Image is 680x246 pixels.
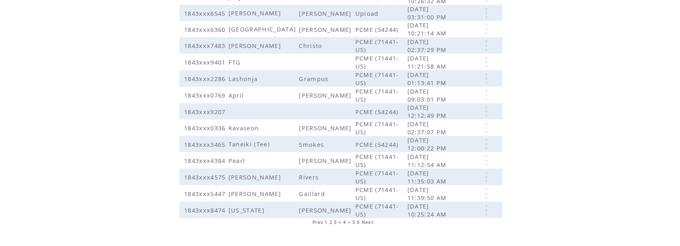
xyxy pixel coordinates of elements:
a: Prev [313,219,323,225]
span: [US_STATE] [229,206,267,214]
span: [DATE] 09:03:01 PM [407,87,449,103]
span: 1843xxx6545 [184,9,228,17]
span: [PERSON_NAME] [229,173,283,181]
span: [DATE] 12:12:49 PM [407,103,449,119]
span: Upload [355,9,381,17]
span: 1843xxx6360 [184,25,228,33]
span: Grampus [299,75,330,83]
span: 1843xxx7483 [184,42,228,50]
span: PCME (54244) [355,140,401,148]
a: Next [362,219,374,225]
a: 1 [325,219,327,225]
span: PCME (71441-US) [355,152,399,169]
span: 1843xxx5447 [184,190,228,198]
span: 1843xxx0336 [184,124,228,132]
span: [DATE] 11:35:03 AM [407,169,449,185]
span: PCME (71441-US) [355,38,399,54]
span: [PERSON_NAME] [299,91,353,99]
span: PCME (71441-US) [355,54,399,70]
span: 1843xxx0769 [184,91,228,99]
span: PCME (54244) [355,25,401,33]
a: 5 [353,219,355,225]
span: 1843xxx4384 [184,156,228,165]
span: [DATE] 02:37:29 PM [407,38,449,54]
span: PCME (71441-US) [355,120,399,136]
span: Kavaseon [229,124,261,132]
span: [PERSON_NAME] [299,124,353,132]
a: 3 [334,219,337,225]
span: PCME (71441-US) [355,71,399,87]
span: 1843xxx9401 [184,58,228,66]
a: 6 [357,219,360,225]
span: [PERSON_NAME] [229,42,283,50]
span: Christo [299,42,324,50]
span: PCME (71441-US) [355,202,399,218]
span: 1843xxx3465 [184,140,228,148]
span: [DATE] 10:21:14 AM [407,21,449,37]
span: [DATE] 11:21:58 AM [407,54,449,70]
span: 1843xxx9207 [184,108,228,116]
span: Pearl [229,156,248,165]
span: [DATE] 03:31:00 PM [407,5,449,21]
span: [PERSON_NAME] [229,190,283,198]
span: [DATE] 12:00:22 PM [407,136,449,152]
span: 1843xxx8474 [184,206,228,214]
span: [GEOGRAPHIC_DATA] [229,25,298,33]
span: [DATE] 01:13:41 PM [407,71,449,87]
span: FTG [229,58,243,66]
span: Taneiki (Tee) [229,140,272,148]
span: < 4 > [338,219,351,225]
span: PCME (71441-US) [355,186,399,202]
span: Lashonja [229,75,260,83]
span: PCME (71441-US) [355,169,399,185]
span: [PERSON_NAME] [299,206,353,214]
span: Smokes [299,140,326,148]
span: [DATE] 11:12:54 AM [407,152,449,169]
span: [PERSON_NAME] [229,9,283,17]
a: 2 [330,219,332,225]
span: [PERSON_NAME] [299,9,353,17]
span: 1843xxx4575 [184,173,228,181]
span: April [229,91,246,99]
span: [PERSON_NAME] [299,156,353,165]
span: [DATE] 11:39:50 AM [407,186,449,202]
span: PCME (71441-US) [355,87,399,103]
span: Rivers [299,173,321,181]
span: [DATE] 02:37:07 PM [407,120,449,136]
span: [PERSON_NAME] [299,25,353,33]
span: Gaillard [299,190,327,198]
span: PCME (54244) [355,108,401,116]
span: 1843xxx2286 [184,75,228,83]
span: [DATE] 10:25:24 AM [407,202,449,218]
